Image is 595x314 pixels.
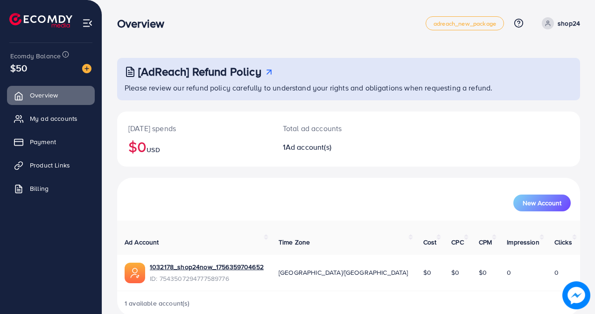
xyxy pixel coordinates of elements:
[7,156,95,174] a: Product Links
[150,274,264,283] span: ID: 7543507294777589776
[82,18,93,28] img: menu
[538,17,580,29] a: shop24
[479,268,487,277] span: $0
[10,51,61,61] span: Ecomdy Balance
[523,200,561,206] span: New Account
[286,142,331,152] span: Ad account(s)
[147,145,160,154] span: USD
[479,237,492,247] span: CPM
[7,179,95,198] a: Billing
[128,123,260,134] p: [DATE] spends
[434,21,496,27] span: adreach_new_package
[451,268,459,277] span: $0
[125,237,159,247] span: Ad Account
[125,299,190,308] span: 1 available account(s)
[513,195,571,211] button: New Account
[279,237,310,247] span: Time Zone
[30,114,77,123] span: My ad accounts
[7,86,95,105] a: Overview
[451,237,463,247] span: CPC
[10,61,27,75] span: $50
[30,137,56,147] span: Payment
[283,143,376,152] h2: 1
[423,268,431,277] span: $0
[138,65,261,78] h3: [AdReach] Refund Policy
[9,13,72,28] img: logo
[423,237,437,247] span: Cost
[283,123,376,134] p: Total ad accounts
[562,281,590,309] img: image
[30,184,49,193] span: Billing
[507,268,511,277] span: 0
[117,17,172,30] h3: Overview
[125,263,145,283] img: ic-ads-acc.e4c84228.svg
[279,268,408,277] span: [GEOGRAPHIC_DATA]/[GEOGRAPHIC_DATA]
[125,82,574,93] p: Please review our refund policy carefully to understand your rights and obligations when requesti...
[150,262,264,272] a: 1032178_shop24now_1756359704652
[7,133,95,151] a: Payment
[558,18,580,29] p: shop24
[30,91,58,100] span: Overview
[426,16,504,30] a: adreach_new_package
[7,109,95,128] a: My ad accounts
[507,237,539,247] span: Impression
[30,160,70,170] span: Product Links
[128,138,260,155] h2: $0
[554,237,572,247] span: Clicks
[554,268,559,277] span: 0
[82,64,91,73] img: image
